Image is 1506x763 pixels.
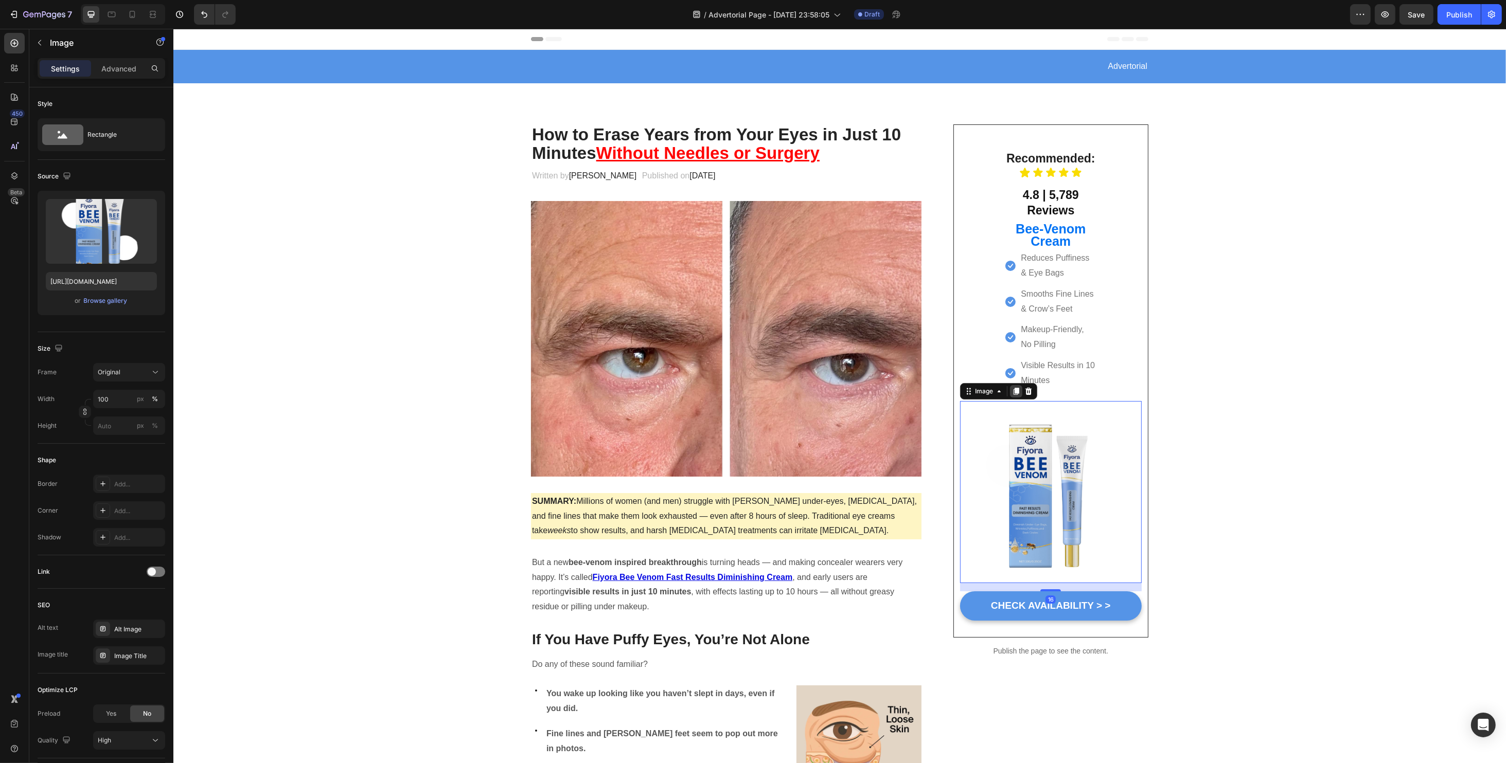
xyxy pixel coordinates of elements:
strong: 4.8 | 5,789 Reviews [849,159,906,188]
label: Frame [38,368,57,377]
button: Original [93,363,165,382]
button: Browse gallery [83,296,128,306]
img: Alt Image [358,172,748,448]
span: Original [98,368,120,377]
div: Quality [38,734,73,748]
div: Image title [38,650,68,659]
div: Source [38,170,73,184]
div: Size [38,342,65,356]
div: Image Title [114,651,163,661]
p: But a new is turning heads — and making concealer wearers very happy. It’s called , and early use... [359,526,747,586]
strong: SUMMARY: [359,468,403,477]
button: px [149,420,161,432]
div: Open Intercom Messenger [1471,713,1496,737]
div: Undo/Redo [194,4,236,25]
strong: Fine lines and [PERSON_NAME] feet seem to pop out more in photos. [373,700,605,724]
div: Corner [38,506,58,515]
span: [DATE] [516,142,542,151]
span: Advertorial Page - [DATE] 23:58:05 [708,9,829,20]
p: Settings [51,63,80,74]
a: Fiyora Bee Venom Fast Results Diminishing Cream [419,544,619,553]
span: High [98,736,111,744]
button: 7 [4,4,77,25]
strong: Cream [857,205,897,220]
input: px% [93,416,165,435]
div: Add... [114,506,163,516]
p: Published on [469,140,542,155]
button: % [134,420,147,432]
p: Visible Results in 10 Minutes [847,330,922,359]
div: SEO [38,601,50,610]
iframe: Design area [173,29,1506,763]
button: Save [1399,4,1433,25]
p: Advanced [101,63,136,74]
div: Add... [114,480,163,489]
button: Publish [1438,4,1481,25]
div: Preload [38,709,60,718]
strong: If You Have Puffy Eyes, You’re Not Alone [359,603,636,619]
button: % [134,393,147,405]
button: High [93,731,165,750]
input: https://example.com/image.jpg [46,272,157,290]
div: 16 [872,567,882,575]
div: Optimize LCP [38,685,78,695]
div: Border [38,479,58,488]
span: Save [1408,10,1425,19]
div: % [152,394,158,404]
p: Image [50,37,137,49]
div: Beta [8,188,25,196]
span: Millions of women (and men) struggle with [PERSON_NAME] under-eyes, [MEDICAL_DATA], and fine line... [359,468,743,506]
div: px [137,421,144,430]
div: Rectangle [87,123,150,147]
p: Do any of these sound familiar? [359,628,747,643]
h2: How to Erase Years from Your Eyes in Just 10 Minutes [358,96,748,135]
span: Yes [106,709,116,718]
strong: visible results in just 10 minutes [391,558,518,567]
div: Shadow [38,533,61,542]
div: 450 [10,110,25,118]
div: Style [38,99,52,108]
p: Advertorial [667,30,974,45]
p: Publish the page to see the content. [780,617,975,628]
p: Makeup-Friendly, No Pilling [847,294,922,323]
h2: Recommended: [832,121,923,139]
i: weeks [374,497,397,506]
p: Smooths Fine Lines & Crow’s Feet [847,258,922,288]
label: Height [38,421,57,430]
label: Width [38,394,55,404]
p: ⁠⁠⁠⁠⁠⁠⁠ [842,195,912,220]
span: Draft [864,10,880,19]
input: px% [93,390,165,408]
img: Alt Image [787,372,968,554]
u: Without Needles or Surgery [423,115,646,134]
span: [PERSON_NAME] [396,142,464,151]
h2: Rich Text Editor. Editing area: main [841,194,913,221]
div: Browse gallery [84,296,128,305]
span: or [75,295,81,307]
p: Written by [359,140,466,155]
div: Add... [114,533,163,542]
img: preview-image [46,199,157,264]
div: Image [800,358,822,367]
strong: Bee-Venom [842,193,912,207]
span: No [143,709,151,718]
p: 7 [67,8,72,21]
div: Shape [38,456,56,465]
span: / [704,9,706,20]
p: Reduces Puffiness & Eye Bags [847,222,922,252]
a: CHECK AVAILABILITY > > [787,562,968,592]
button: px [149,393,161,405]
strong: bee-venom inspired breakthrough [395,529,528,538]
div: Publish [1446,9,1472,20]
div: Alt Image [114,625,163,634]
div: Alt text [38,623,58,632]
p: CHECK AVAILABILITY > > [818,571,937,584]
div: px [137,394,144,404]
strong: You wake up looking like you haven’t slept in days, even if you did. [373,660,601,684]
div: % [152,421,158,430]
div: Link [38,567,50,576]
